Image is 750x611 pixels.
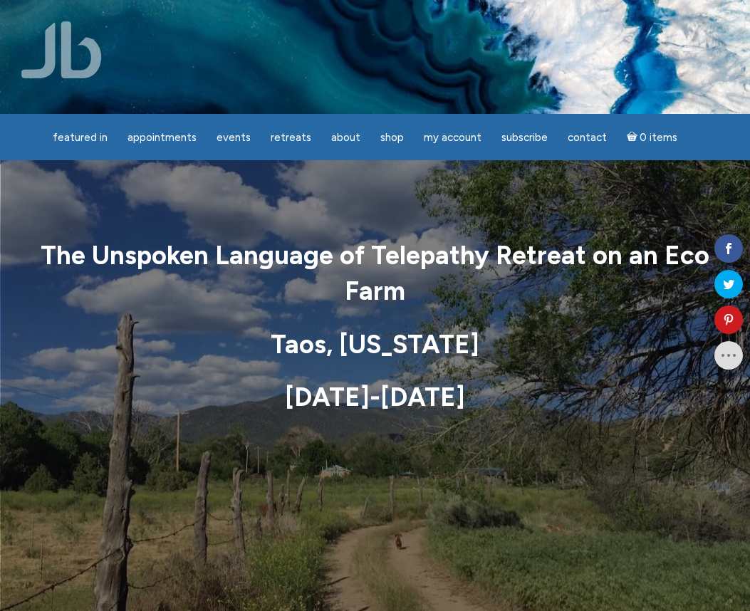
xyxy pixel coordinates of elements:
[271,131,311,144] span: Retreats
[618,122,687,152] a: Cart0 items
[640,132,677,143] span: 0 items
[119,124,205,152] a: Appointments
[720,224,743,231] span: Shares
[331,131,360,144] span: About
[44,124,116,152] a: featured in
[415,124,490,152] a: My Account
[493,124,556,152] a: Subscribe
[372,124,412,152] a: Shop
[208,124,259,152] a: Events
[627,131,640,144] i: Cart
[41,240,709,306] strong: The Unspoken Language of Telepathy Retreat on an Eco Farm
[285,382,465,412] strong: [DATE]-[DATE]
[217,131,251,144] span: Events
[53,131,108,144] span: featured in
[501,131,548,144] span: Subscribe
[127,131,197,144] span: Appointments
[380,131,404,144] span: Shop
[568,131,607,144] span: Contact
[271,329,479,360] strong: Taos, [US_STATE]
[262,124,320,152] a: Retreats
[424,131,481,144] span: My Account
[323,124,369,152] a: About
[559,124,615,152] a: Contact
[21,21,102,78] img: Jamie Butler. The Everyday Medium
